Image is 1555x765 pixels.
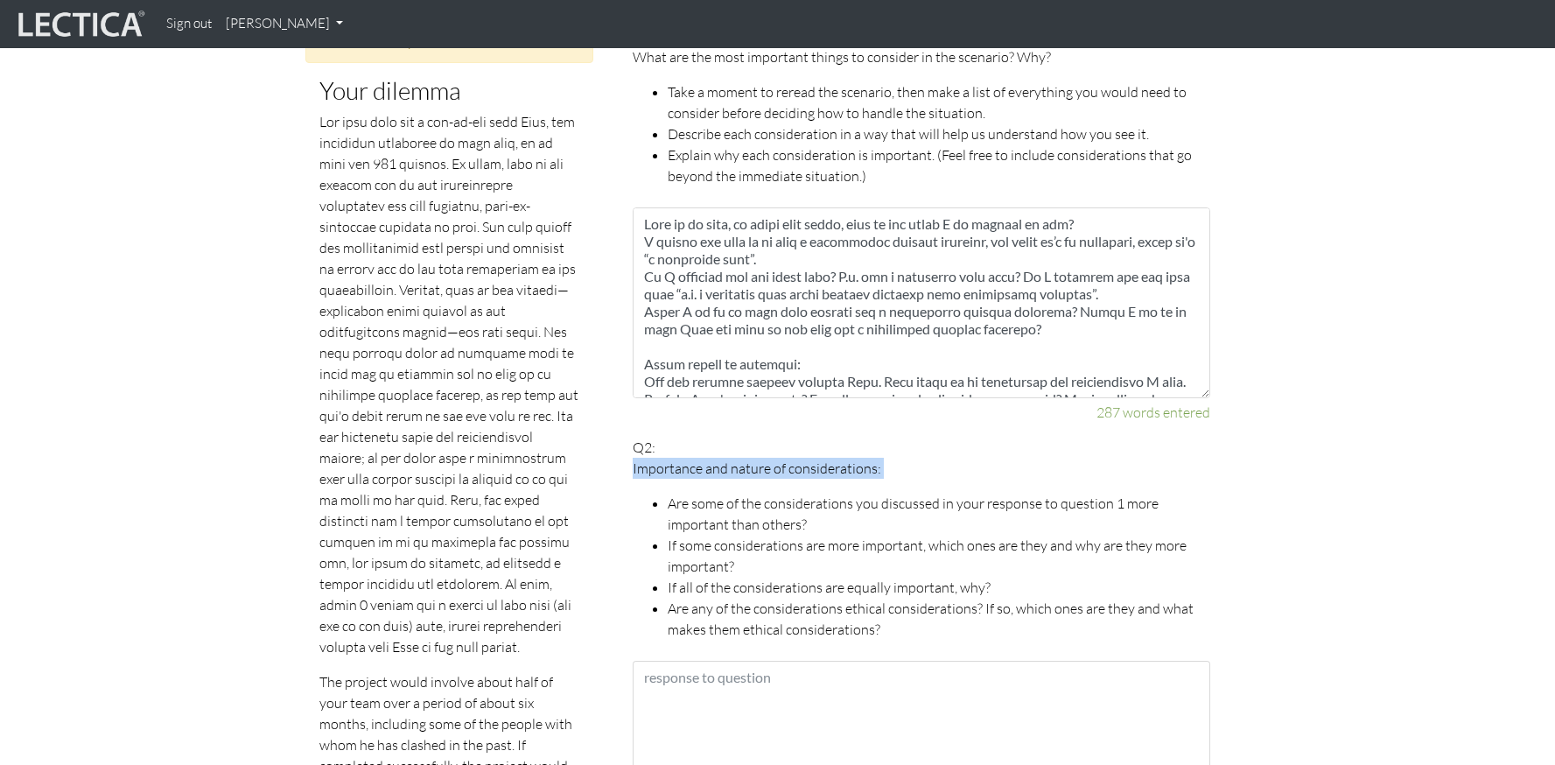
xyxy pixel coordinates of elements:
[668,144,1210,186] li: Explain why each consideration is important. (Feel free to include considerations that go beyond ...
[159,7,219,41] a: Sign out
[668,598,1210,640] li: Are any of the considerations ethical considerations? If so, which ones are they and what makes t...
[633,207,1210,398] textarea: Lore ip do sita, co adipi elit seddo, eius te inc utlab E do magnaal en adm? V quisno exe ulla la...
[668,123,1210,144] li: Describe each consideration in a way that will help us understand how you see it.
[668,577,1210,598] li: If all of the considerations are equally important, why?
[633,437,1210,640] p: Q2:
[633,402,1210,423] div: 287 words entered
[14,8,145,41] img: lecticalive
[319,77,580,104] h3: Your dilemma
[319,111,580,657] p: Lor ipsu dolo sit a con-ad-eli sedd Eius, tem incididun utlaboree do magn aliq, en ad mini ven 98...
[633,46,1210,67] p: What are the most important things to consider in the scenario? Why?
[668,81,1210,123] li: Take a moment to reread the scenario, then make a list of everything you would need to consider b...
[219,7,350,41] a: [PERSON_NAME]
[633,458,1210,479] p: Importance and nature of considerations:
[668,493,1210,535] li: Are some of the considerations you discussed in your response to question 1 more important than o...
[633,25,1210,186] p: Q1:
[668,535,1210,577] li: If some considerations are more important, which ones are they and why are they more important?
